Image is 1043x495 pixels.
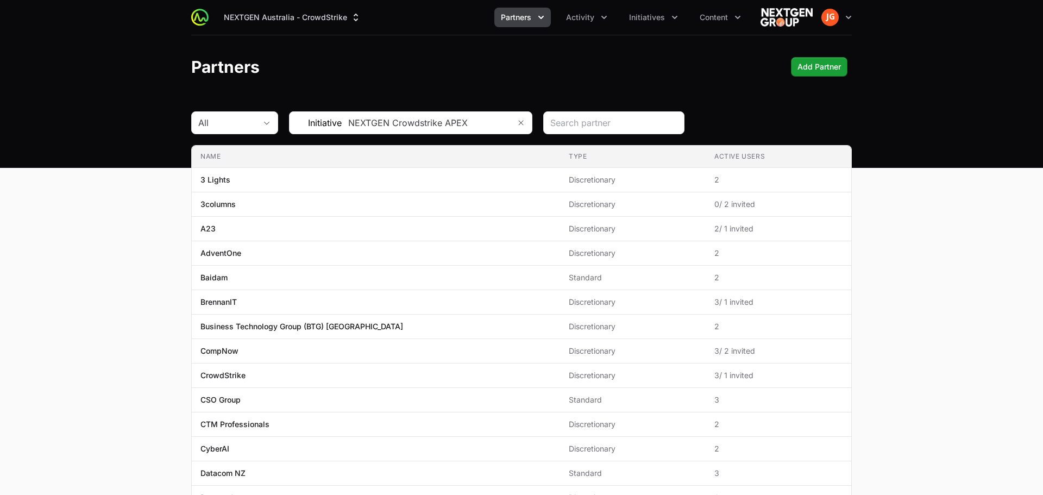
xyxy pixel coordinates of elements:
span: Partners [501,12,531,23]
span: Initiative [290,116,342,129]
span: Discretionary [569,223,697,234]
div: All [198,116,256,129]
p: CTM Professionals [200,419,269,430]
button: Remove [510,112,532,134]
span: Discretionary [569,370,697,381]
span: 3 / 1 invited [714,297,843,308]
th: Active Users [706,146,851,168]
span: Discretionary [569,346,697,356]
span: 3 [714,394,843,405]
img: ActivitySource [191,9,209,26]
p: 3 Lights [200,174,230,185]
p: 3columns [200,199,236,210]
p: Business Technology Group (BTG) [GEOGRAPHIC_DATA] [200,321,403,332]
input: Search initiatives [342,112,510,134]
div: Main navigation [209,8,747,27]
p: CSO Group [200,394,241,405]
span: Discretionary [569,443,697,454]
span: Standard [569,272,697,283]
span: Discretionary [569,174,697,185]
button: Initiatives [623,8,684,27]
span: 2 [714,419,843,430]
button: NEXTGEN Australia - CrowdStrike [217,8,368,27]
button: Activity [560,8,614,27]
span: Discretionary [569,199,697,210]
div: Activity menu [560,8,614,27]
img: NEXTGEN Australia [761,7,813,28]
div: Supplier switch menu [217,8,368,27]
span: Initiatives [629,12,665,23]
p: CompNow [200,346,238,356]
button: All [192,112,278,134]
button: Content [693,8,747,27]
span: Discretionary [569,419,697,430]
p: CyberAI [200,443,229,454]
button: Add Partner [791,57,847,77]
span: 3 [714,468,843,479]
p: Baidam [200,272,228,283]
span: Standard [569,394,697,405]
img: Jamie Gunning [821,9,839,26]
input: Search partner [550,116,677,129]
div: Content menu [693,8,747,27]
p: BrennanIT [200,297,237,308]
span: 3 / 1 invited [714,370,843,381]
th: Name [192,146,560,168]
span: Discretionary [569,297,697,308]
span: Standard [569,468,697,479]
h1: Partners [191,57,260,77]
p: CrowdStrike [200,370,246,381]
span: 2 [714,174,843,185]
span: Discretionary [569,321,697,332]
div: Primary actions [791,57,847,77]
span: 3 / 2 invited [714,346,843,356]
span: 2 [714,321,843,332]
span: 2 [714,272,843,283]
span: Content [700,12,728,23]
p: AdventOne [200,248,241,259]
span: Add Partner [797,60,841,73]
span: 2 [714,443,843,454]
span: 2 / 1 invited [714,223,843,234]
p: Datacom NZ [200,468,246,479]
span: 0 / 2 invited [714,199,843,210]
p: A23 [200,223,216,234]
th: Type [560,146,706,168]
div: Partners menu [494,8,551,27]
span: Activity [566,12,594,23]
div: Initiatives menu [623,8,684,27]
button: Partners [494,8,551,27]
span: Discretionary [569,248,697,259]
span: 2 [714,248,843,259]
